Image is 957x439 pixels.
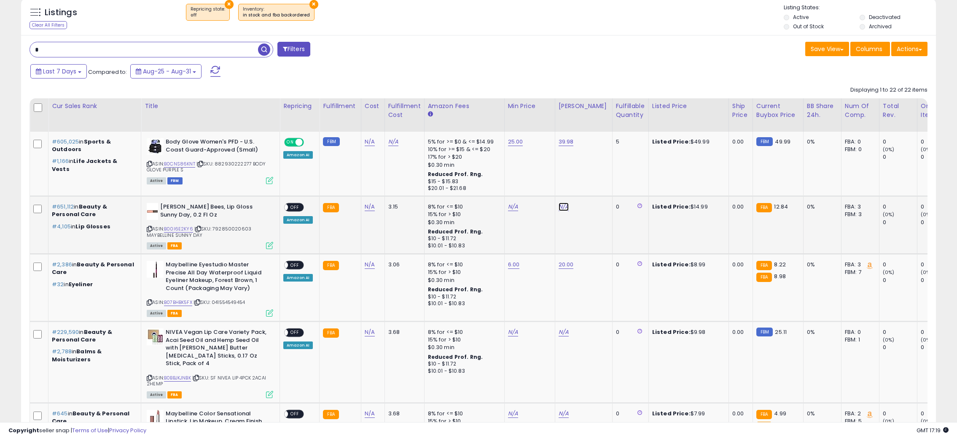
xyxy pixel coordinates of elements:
a: N/A [365,409,375,418]
div: Total Rev. [883,102,914,119]
div: 0.00 [732,261,746,268]
div: $10.01 - $10.83 [428,242,498,249]
span: OFF [288,329,301,336]
div: 0 [883,410,917,417]
span: #4,105 [52,222,71,230]
div: $10 - $11.72 [428,360,498,368]
b: Listed Price: [652,203,691,211]
div: 0 [616,328,642,336]
div: Cur Sales Rank [52,102,137,111]
div: 17% for > $20 [428,153,498,161]
div: $0.30 min [428,276,498,284]
span: #645 [52,409,68,417]
div: [PERSON_NAME] [559,102,609,111]
div: FBM: 7 [845,268,873,276]
small: FBA [756,273,772,282]
div: 3.68 [388,410,418,417]
div: 15% for > $10 [428,268,498,276]
div: Fulfillable Quantity [616,102,645,119]
a: B07BHBK5FX [164,299,192,306]
p: in [52,223,134,230]
span: FBA [167,242,182,249]
a: N/A [388,138,398,146]
span: #2,788 [52,347,72,355]
div: ASIN: [147,203,273,248]
span: #651,112 [52,203,74,211]
div: Title [145,102,276,111]
div: 15% for > $10 [428,211,498,218]
div: seller snap | | [8,427,146,435]
small: FBM [756,137,773,146]
a: 39.98 [559,138,574,146]
div: 3.68 [388,328,418,336]
div: off [191,12,225,18]
span: #1,166 [52,157,69,165]
span: 12.84 [774,203,788,211]
div: 0.00 [732,203,746,211]
label: Active [793,14,809,21]
div: 10% for >= $15 & <= $20 [428,146,498,153]
a: 6.00 [508,260,520,269]
div: 0 [921,344,955,351]
div: Min Price [508,102,551,111]
button: Columns [850,42,890,56]
button: Aug-25 - Aug-31 [130,64,202,79]
a: N/A [559,203,569,211]
span: FBM [167,177,183,184]
div: Amazon AI [283,274,313,282]
div: $14.99 [652,203,722,211]
b: Reduced Prof. Rng. [428,353,483,360]
small: (0%) [883,336,895,343]
span: OFF [288,262,301,269]
a: N/A [559,409,569,418]
div: Repricing [283,102,316,111]
span: #2,386 [52,260,72,268]
div: $8.99 [652,261,722,268]
div: Amazon AI [283,216,313,224]
div: FBA: 2 [845,410,873,417]
span: Lip Glosses [75,222,110,230]
div: 3.15 [388,203,418,211]
div: 0.00 [732,138,746,146]
div: 0 [883,153,917,161]
span: Aug-25 - Aug-31 [143,67,191,76]
b: Listed Price: [652,409,691,417]
span: 25.11 [775,328,787,336]
label: Deactivated [869,14,901,21]
b: Reduced Prof. Rng. [428,171,483,178]
span: All listings currently available for purchase on Amazon [147,242,166,249]
span: | SKU: 882930222277 BODY GLOVE PURPLE S [147,160,266,173]
span: FBA [167,310,182,317]
div: FBM: 0 [845,146,873,153]
div: 0 [883,138,917,146]
span: Balms & Moisturizers [52,347,102,363]
div: $0.30 min [428,161,498,169]
div: 5 [616,138,642,146]
div: 0 [883,276,917,284]
span: ON [285,139,296,146]
a: Privacy Policy [109,426,146,434]
span: OFF [288,410,301,417]
div: 0.00 [732,328,746,336]
a: N/A [508,203,518,211]
div: Displaying 1 to 22 of 22 items [850,86,927,94]
span: All listings currently available for purchase on Amazon [147,391,166,398]
div: 8% for <= $10 [428,261,498,268]
div: 0 [883,219,917,226]
small: FBA [323,261,339,270]
span: 8.98 [774,272,786,280]
p: in [52,281,134,288]
div: 0 [883,344,917,351]
p: in [52,138,134,153]
div: 8% for <= $10 [428,328,498,336]
div: Fulfillment [323,102,357,111]
div: Listed Price [652,102,725,111]
span: #229,590 [52,328,79,336]
button: Last 7 Days [30,64,87,79]
span: Beauty & Personal Care [52,203,107,218]
div: $9.98 [652,328,722,336]
button: Save View [805,42,849,56]
span: 8.22 [774,260,786,268]
div: 0% [807,203,835,211]
div: FBA: 3 [845,203,873,211]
